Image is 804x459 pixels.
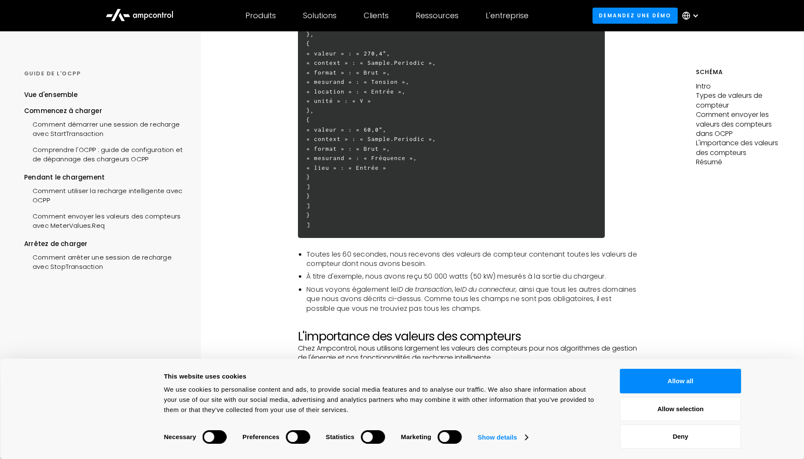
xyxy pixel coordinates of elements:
div: Produits [245,11,276,20]
a: Comment utiliser la recharge intelligente avec OCPP [24,182,185,207]
a: Comment arrêter une session de recharge avec StopTransaction [24,249,185,274]
div: Pendant le chargement [24,173,185,182]
p: Résumé [696,158,780,167]
strong: Marketing [401,433,431,440]
em: ID du connecteur [460,285,515,294]
p: Types de valeurs de compteur [696,91,780,110]
a: Show details [478,431,528,444]
em: ID de transaction [397,285,452,294]
div: GUIDE DE L'OCPP [24,70,185,77]
div: Arrêtez de charger [24,239,185,249]
div: Vue d'ensemble [24,90,78,100]
strong: Preferences [242,433,279,440]
p: ‍ [298,320,639,329]
div: Solutions [303,11,337,20]
p: ‍ [298,240,639,249]
a: Comment envoyer les valeurs des compteurs avec MeterValues.Req [24,207,185,233]
div: Commencez à charger [24,106,185,116]
button: Deny [620,424,741,449]
li: Toutes les 60 secondes, nous recevons des valeurs de compteur contenant toutes les valeurs de com... [306,250,639,269]
div: L'entreprise [486,11,529,20]
a: Comprendre l'OCPP : guide de configuration et de dépannage des chargeurs OCPP [24,141,185,166]
strong: Necessary [164,433,196,440]
div: This website uses cookies [164,371,601,382]
div: Clients [364,11,389,20]
a: Demandez une démo [593,8,678,23]
h5: Schéma [696,68,780,77]
div: We use cookies to personalise content and ads, to provide social media features and to analyse ou... [164,384,601,415]
a: Vue d'ensemble [24,90,78,106]
p: Chez Ampcontrol, nous utilisons largement les valeurs des compteurs pour nos algorithmes de gesti... [298,344,639,363]
p: Intro [696,82,780,91]
p: L'importance des valeurs des compteurs [696,138,780,158]
h2: L'importance des valeurs des compteurs [298,329,639,344]
button: Allow all [620,369,741,393]
a: Comment démarrer une session de recharge avec StartTransaction [24,116,185,141]
li: À titre d'exemple, nous avons reçu 50 000 watts (50 kW) mesurés à la sortie du chargeur. [306,272,639,281]
div: Ressources [416,11,459,20]
button: Allow selection [620,397,741,421]
strong: Statistics [326,433,355,440]
p: Comment envoyer les valeurs des compteurs dans OCPP [696,110,780,138]
li: Nous voyons également le , le , ainsi que tous les autres domaines que nous avons décrits ci-dess... [306,285,639,313]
